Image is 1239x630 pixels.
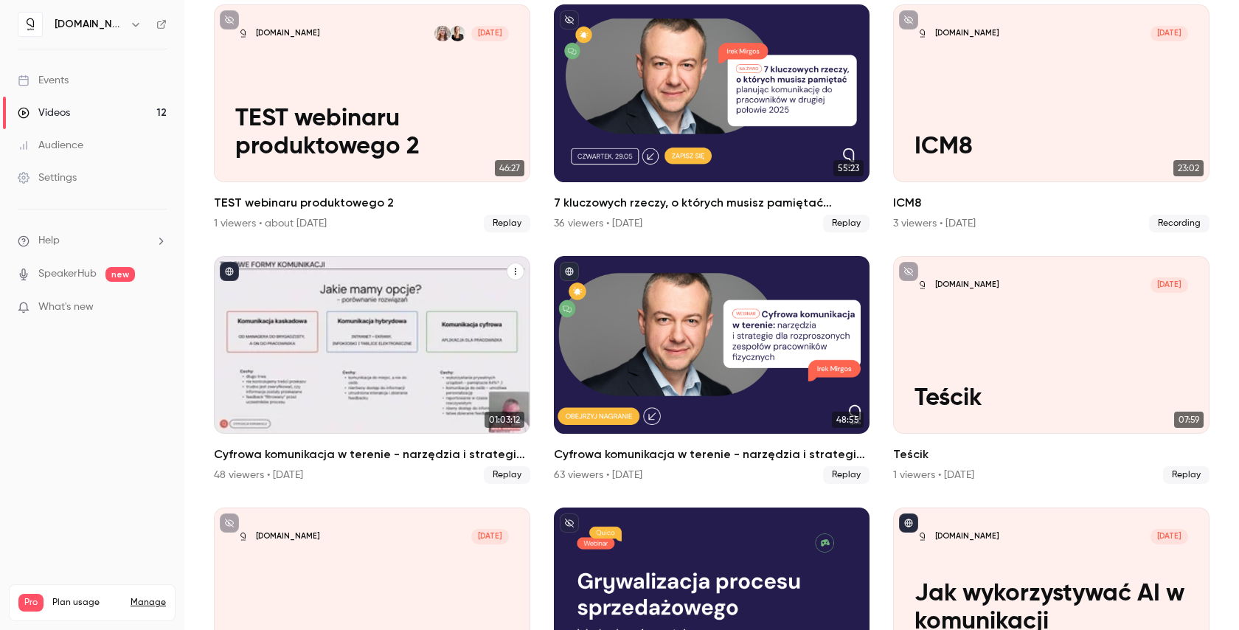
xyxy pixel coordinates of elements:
button: unpublished [899,10,918,30]
span: 46:27 [495,160,524,176]
p: TEST webinaru produktowego 2 [235,105,510,162]
a: 01:03:12Cyfrowa komunikacja w terenie - narzędzia i strategie dla rozproszonych zespołów pracowni... [214,256,530,484]
li: TEST webinaru produktowego 2 [214,4,530,232]
p: Teścik [914,384,1189,412]
p: [DOMAIN_NAME] [256,531,320,541]
span: [DATE] [471,529,509,544]
p: [DOMAIN_NAME] [935,531,999,541]
a: TEST webinaru produktowego 2[DOMAIN_NAME]Monika DudaAleksandra Grabarska-Furtak[DATE]TEST webinar... [214,4,530,232]
span: Pro [18,594,44,612]
span: 23:02 [1173,160,1204,176]
img: Monika Duda [450,26,465,41]
a: Teścik [DOMAIN_NAME][DATE]Teścik07:59Teścik1 viewers • [DATE]Replay [893,256,1209,484]
img: Teścik [914,277,930,293]
span: Plan usage [52,597,122,609]
p: ICM8 [914,133,1189,161]
img: TEST 2 [235,529,251,544]
button: published [220,262,239,281]
button: unpublished [560,10,579,30]
a: 55:237 kluczowych rzeczy, o których musisz pamiętać planując komunikację do pracowników w drugiej... [554,4,870,232]
li: Cyfrowa komunikacja w terenie - narzędzia i strategie dla rozproszonych zespołów pracowników fizy... [554,256,870,484]
span: [DATE] [471,26,509,41]
span: Help [38,233,60,249]
li: Teścik [893,256,1209,484]
p: [DOMAIN_NAME] [256,28,320,38]
div: 63 viewers • [DATE] [554,468,642,482]
button: published [899,513,918,533]
li: ICM8 [893,4,1209,232]
h2: Cyfrowa komunikacja w terenie - narzędzia i strategie dla rozproszonych zespołów pracowników fizy... [554,446,870,463]
span: Replay [484,215,530,232]
h2: Teścik [893,446,1209,463]
li: Cyfrowa komunikacja w terenie - narzędzia i strategie dla rozproszonych zespołów pracowników fizy... [214,256,530,484]
a: SpeakerHub [38,266,97,282]
span: [DATE] [1150,277,1188,293]
h2: TEST webinaru produktowego 2 [214,194,530,212]
img: quico.io [18,13,42,36]
span: Replay [823,466,870,484]
span: Replay [484,466,530,484]
li: 7 kluczowych rzeczy, o których musisz pamiętać planując komunikację do pracowników w drugiej poło... [554,4,870,232]
div: 1 viewers • about [DATE] [214,216,327,231]
button: published [560,262,579,281]
span: new [105,267,135,282]
div: Events [18,73,69,88]
li: help-dropdown-opener [18,233,167,249]
h2: Cyfrowa komunikacja w terenie - narzędzia i strategie dla rozproszonych zespołów pracowników fizy... [214,446,530,463]
button: unpublished [220,10,239,30]
div: Audience [18,138,83,153]
img: TEST webinaru produktowego 2 [235,26,251,41]
span: 07:59 [1174,412,1204,428]
a: ICM8[DOMAIN_NAME][DATE]ICM823:02ICM83 viewers • [DATE]Recording [893,4,1209,232]
span: 48:55 [832,412,864,428]
h2: ICM8 [893,194,1209,212]
div: Settings [18,170,77,185]
span: [DATE] [1150,26,1188,41]
img: Aleksandra Grabarska-Furtak [434,26,450,41]
div: Videos [18,105,70,120]
p: [DOMAIN_NAME] [935,28,999,38]
h2: 7 kluczowych rzeczy, o których musisz pamiętać planując komunikację do pracowników w drugiej poło... [554,194,870,212]
a: 48:55Cyfrowa komunikacja w terenie - narzędzia i strategie dla rozproszonych zespołów pracowników... [554,256,870,484]
div: 3 viewers • [DATE] [893,216,976,231]
span: [DATE] [1150,529,1188,544]
span: 55:23 [833,160,864,176]
span: Replay [1163,466,1209,484]
button: unpublished [899,262,918,281]
span: Replay [823,215,870,232]
img: Jak wykorzystywać AI w komunikacji wewnętrznej na co dzień? [914,529,930,544]
div: 48 viewers • [DATE] [214,468,303,482]
a: Manage [131,597,166,609]
div: 36 viewers • [DATE] [554,216,642,231]
div: 1 viewers • [DATE] [893,468,974,482]
h6: [DOMAIN_NAME] [55,17,124,32]
p: [DOMAIN_NAME] [935,280,999,290]
button: unpublished [560,513,579,533]
span: What's new [38,300,94,315]
button: unpublished [220,513,239,533]
span: Recording [1149,215,1209,232]
span: 01:03:12 [485,412,524,428]
img: ICM8 [914,26,930,41]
